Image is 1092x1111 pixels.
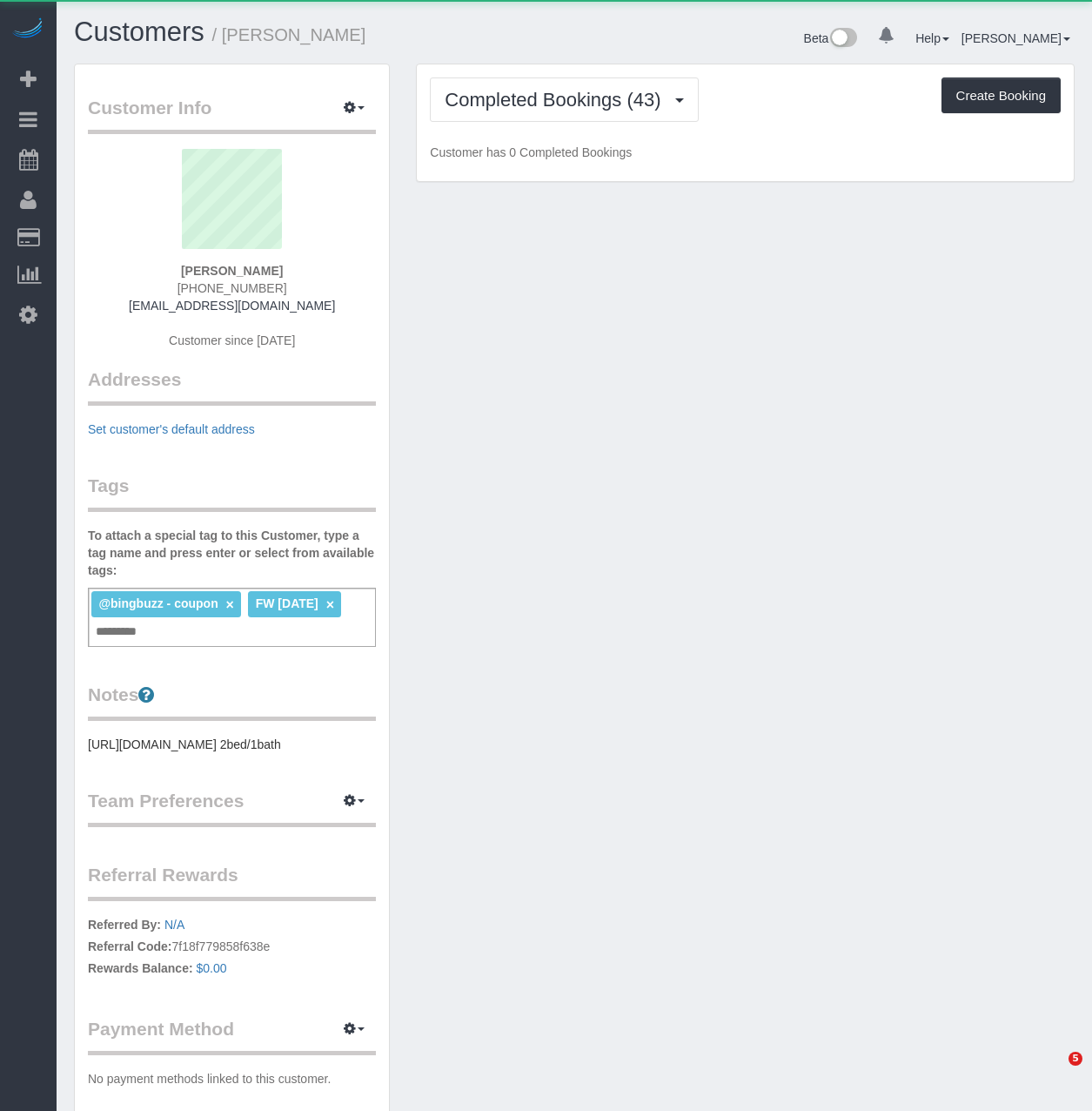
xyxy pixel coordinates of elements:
[88,473,376,512] legend: Tags
[326,597,334,612] a: ×
[178,281,287,295] span: [PHONE_NUMBER]
[74,17,204,47] a: Customers
[88,788,376,827] legend: Team Preferences
[212,25,366,44] small: / [PERSON_NAME]
[804,31,858,45] a: Beta
[1033,1052,1075,1094] iframe: Intercom live chat
[430,144,1061,161] p: Customer has 0 Completed Bookings
[445,89,669,111] span: Completed Bookings (43)
[88,916,376,981] p: 7f18f779858f638e
[88,862,376,901] legend: Referral Rewards
[98,596,218,610] span: @bingbuzz - coupon
[88,938,171,955] label: Referral Code:
[256,596,318,610] span: FW [DATE]
[169,333,295,347] span: Customer since [DATE]
[226,597,234,612] a: ×
[10,17,45,42] img: Automaid Logo
[88,959,193,977] label: Rewards Balance:
[197,961,227,975] a: $0.00
[88,1070,376,1087] p: No payment methods linked to this customer.
[88,422,255,436] a: Set customer's default address
[88,1016,376,1055] legend: Payment Method
[181,264,283,278] strong: [PERSON_NAME]
[915,31,949,45] a: Help
[88,682,376,721] legend: Notes
[88,527,376,579] label: To attach a special tag to this Customer, type a tag name and press enter or select from availabl...
[88,736,376,753] pre: [URL][DOMAIN_NAME] 2bed/1bath
[828,28,857,50] img: New interface
[88,95,376,134] legend: Customer Info
[941,77,1061,114] button: Create Booking
[88,916,161,933] label: Referred By:
[1069,1052,1082,1066] span: 5
[430,77,698,122] button: Completed Bookings (43)
[164,918,184,932] a: N/A
[961,31,1070,45] a: [PERSON_NAME]
[129,299,335,313] a: [EMAIL_ADDRESS][DOMAIN_NAME]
